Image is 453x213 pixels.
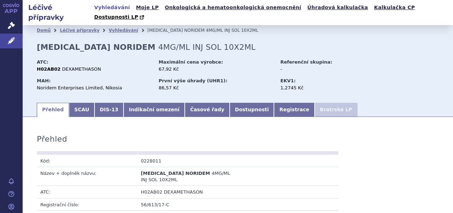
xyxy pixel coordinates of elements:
strong: První výše úhrady (UHR1): [159,78,227,83]
span: [MEDICAL_DATA] NORIDEM [141,171,210,176]
strong: MAH: [37,78,51,83]
span: [MEDICAL_DATA] NORIDEM [147,28,205,33]
span: H02AB02 [141,189,162,195]
strong: [MEDICAL_DATA] NORIDEM [37,43,155,52]
span: 4MG/ML INJ SOL 10X2ML [158,43,256,52]
span: DEXAMETHASON [62,66,101,72]
td: ATC: [37,186,137,198]
span: 4MG/ML INJ SOL 10X2ML [206,28,258,33]
a: Dostupnosti LP [92,12,148,22]
div: 1,2745 Kč [280,85,360,91]
a: Vyhledávání [92,3,132,12]
a: Přehled [37,103,69,117]
strong: Maximální cena výrobce: [159,59,223,65]
strong: Referenční skupina: [280,59,332,65]
strong: H02AB02 [37,66,61,72]
div: Noridem Enterprises Limited, Nikosia [37,85,152,91]
a: Domů [37,28,51,33]
a: Vyhledávání [109,28,138,33]
a: SCAU [69,103,94,117]
div: 86,57 Kč [159,85,274,91]
span: Dostupnosti LP [94,14,138,20]
span: DEXAMETHASON [164,189,203,195]
div: 67,92 Kč [159,66,274,72]
td: Název + doplněk názvu: [37,167,137,186]
a: Úhradová kalkulačka [305,3,370,12]
a: Indikační omezení [124,103,185,117]
div: - [280,66,360,72]
strong: ATC: [37,59,48,65]
td: Registrační číslo: [37,198,137,211]
a: Onkologická a hematoonkologická onemocnění [163,3,304,12]
a: Kalkulačka CP [372,3,417,12]
td: 0228011 [137,155,238,167]
a: Registrace [274,103,314,117]
h2: Léčivé přípravky [23,2,92,22]
strong: EKV1: [280,78,296,83]
a: Léčivé přípravky [60,28,99,33]
a: Dostupnosti [230,103,274,117]
h3: Přehled [37,135,67,144]
td: 56/613/17-C [137,198,338,211]
td: Kód: [37,155,137,167]
a: DIS-13 [94,103,124,117]
a: Časové řady [185,103,230,117]
a: Moje LP [134,3,161,12]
